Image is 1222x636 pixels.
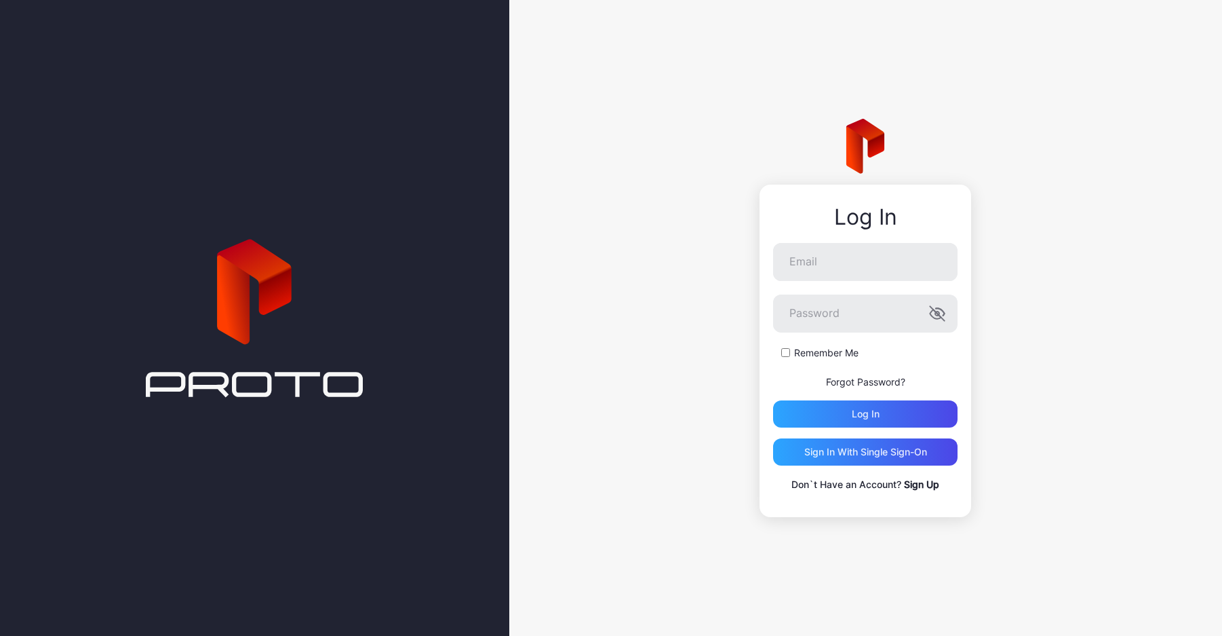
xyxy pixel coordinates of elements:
button: Password [929,305,945,322]
a: Forgot Password? [826,376,905,388]
p: Don`t Have an Account? [773,476,958,493]
label: Remember Me [794,346,859,360]
a: Sign Up [904,479,939,490]
button: Log in [773,400,958,428]
input: Password [773,295,958,333]
div: Sign in With Single Sign-On [804,447,927,457]
div: Log in [852,409,880,419]
button: Sign in With Single Sign-On [773,438,958,466]
div: Log In [773,205,958,229]
input: Email [773,243,958,281]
